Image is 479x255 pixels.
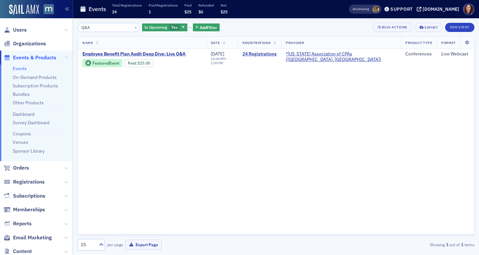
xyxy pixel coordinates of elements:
[184,3,192,7] p: Paid
[211,40,220,45] span: Date
[463,4,474,15] span: Profile
[200,24,217,30] span: Add Filter
[373,23,412,32] button: Bulk Actions
[4,220,32,227] a: Reports
[441,51,470,57] div: Live Webcast
[13,248,32,255] span: Content
[417,7,461,11] button: [DOMAIN_NAME]
[44,4,54,14] img: SailAMX
[221,3,227,7] p: Net
[9,5,39,15] img: SailAMX
[149,3,178,7] p: Paid Registrations
[13,83,58,89] a: Subscription Products
[13,234,52,241] span: Email Marketing
[425,26,438,29] div: Export
[13,91,30,97] a: Bundles
[4,178,45,186] a: Registrations
[171,24,178,30] span: Yes
[390,6,413,12] div: Support
[13,26,27,34] span: Users
[78,23,140,32] input: Search…
[4,164,29,172] a: Orders
[39,4,54,15] a: View Homepage
[82,59,122,67] div: Featured Event
[286,40,304,45] span: Provider
[81,241,95,248] div: 25
[211,56,225,61] time: 12:00 PM
[144,24,167,30] span: Is Upcoming
[142,23,187,32] div: Yes
[4,26,27,34] a: Users
[13,120,50,126] a: Survey Dashboard
[286,51,396,63] a: *[US_STATE] Association of CPAs ([GEOGRAPHIC_DATA], [GEOGRAPHIC_DATA])
[445,24,474,30] a: New Event
[13,100,44,106] a: Other Products
[382,25,407,29] div: Bulk Actions
[372,6,379,13] span: Laura Swann
[13,178,45,186] span: Registrations
[211,61,223,65] time: 1:00 PM
[13,220,32,227] span: Reports
[13,66,27,71] a: Events
[13,164,29,172] span: Orders
[211,51,224,57] span: [DATE]
[4,206,45,213] a: Memberships
[93,61,119,65] div: Featured Event
[107,242,123,247] label: per page
[4,234,52,241] a: Email Marketing
[405,51,432,57] div: Conferences
[460,242,464,247] strong: 1
[4,192,45,200] a: Subscriptions
[423,6,459,12] div: [DOMAIN_NAME]
[198,9,203,14] span: $0
[353,7,369,11] span: Viewing
[4,248,32,255] a: Content
[414,23,443,32] button: Export
[89,5,106,13] h1: Events
[124,59,153,67] div: Paid: 22 - $2500
[242,40,271,45] span: Registrations
[221,9,227,14] span: $25
[4,54,56,61] a: Events & Products
[13,206,45,213] span: Memberships
[112,9,117,14] span: 24
[353,7,359,11] div: Also
[445,242,449,247] strong: 1
[286,51,396,63] span: *Maryland Association of CPAs (Timonium, MD)
[13,54,56,61] span: Events & Products
[13,111,35,117] a: Dashboard
[133,24,139,30] button: ×
[13,192,45,200] span: Subscriptions
[82,51,202,57] a: Employee Benefit Plan Audit Deep Dive: Live Q&A
[4,40,46,47] a: Organizations
[405,40,432,45] span: Product Type
[128,61,136,66] a: Paid
[13,131,31,137] a: Coupons
[128,61,138,66] span: :
[125,240,162,250] button: Export Page
[184,9,191,14] span: $25
[82,40,93,45] span: Name
[138,61,150,66] span: $25.00
[445,23,474,32] button: New Event
[13,40,46,47] span: Organizations
[347,242,474,247] div: Showing out of items
[13,139,28,145] a: Venues
[13,74,57,80] a: On-Demand Products
[193,23,220,32] button: AddFilter
[441,40,456,45] span: Format
[112,3,142,7] p: Total Registrations
[242,51,277,57] a: 24 Registrations
[198,3,214,7] p: Refunded
[149,9,151,14] span: 1
[13,148,45,154] a: Sponsor Library
[82,51,192,57] span: Employee Benefit Plan Audit Deep Dive: Live Q&A
[211,57,233,65] div: –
